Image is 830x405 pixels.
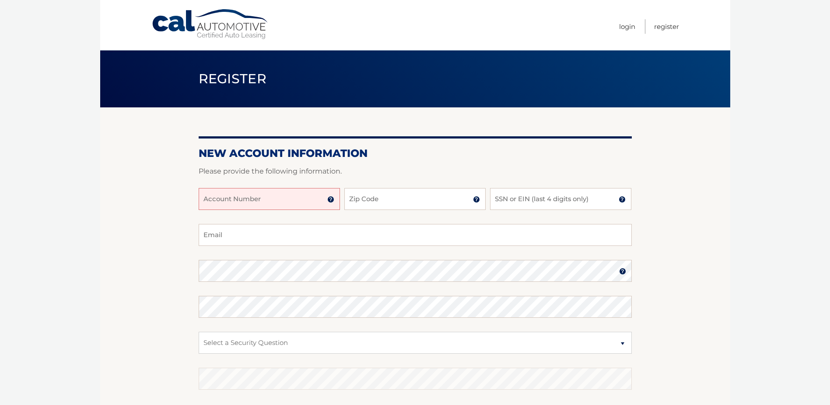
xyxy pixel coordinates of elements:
[199,71,267,87] span: Register
[619,268,626,275] img: tooltip.svg
[619,19,635,34] a: Login
[344,188,486,210] input: Zip Code
[199,147,632,160] h2: New Account Information
[199,188,340,210] input: Account Number
[199,165,632,178] p: Please provide the following information.
[473,196,480,203] img: tooltip.svg
[151,9,270,40] a: Cal Automotive
[490,188,631,210] input: SSN or EIN (last 4 digits only)
[199,224,632,246] input: Email
[654,19,679,34] a: Register
[327,196,334,203] img: tooltip.svg
[619,196,626,203] img: tooltip.svg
